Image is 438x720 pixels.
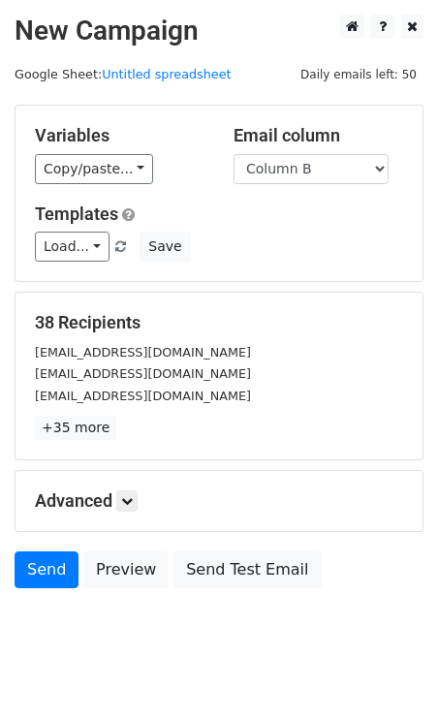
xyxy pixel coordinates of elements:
a: +35 more [35,416,116,440]
small: [EMAIL_ADDRESS][DOMAIN_NAME] [35,345,251,360]
h2: New Campaign [15,15,423,47]
a: Templates [35,203,118,224]
a: Send [15,551,78,588]
a: Preview [83,551,169,588]
span: Daily emails left: 50 [294,64,423,85]
small: Google Sheet: [15,67,232,81]
small: [EMAIL_ADDRESS][DOMAIN_NAME] [35,366,251,381]
a: Untitled spreadsheet [102,67,231,81]
small: [EMAIL_ADDRESS][DOMAIN_NAME] [35,389,251,403]
h5: Email column [234,125,403,146]
h5: 38 Recipients [35,312,403,333]
a: Daily emails left: 50 [294,67,423,81]
h5: Advanced [35,490,403,512]
a: Load... [35,232,109,262]
h5: Variables [35,125,204,146]
button: Save [140,232,190,262]
a: Copy/paste... [35,154,153,184]
a: Send Test Email [173,551,321,588]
